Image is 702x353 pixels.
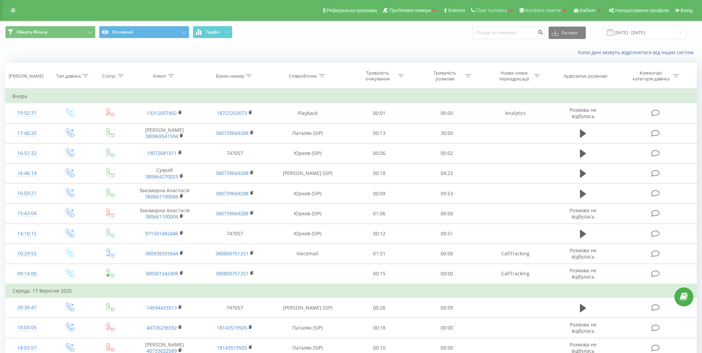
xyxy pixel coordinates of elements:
[570,207,596,220] span: Розмова не відбулась
[413,244,481,264] td: 00:00
[147,324,177,331] a: 40726236592
[615,8,669,13] span: Налаштування профілю
[147,110,177,116] a: 13312057492
[102,73,116,79] div: Статус
[413,163,481,183] td: 04:23
[206,30,220,35] span: Графік
[413,143,481,163] td: 00:02
[345,224,413,244] td: 00:12
[145,193,178,200] a: 380661100006
[345,184,413,204] td: 00:09
[217,110,247,116] a: 18722253073
[270,244,345,264] td: Voicemail
[413,298,481,318] td: 00:09
[570,107,596,119] span: Розмова не відбулась
[270,318,345,338] td: Паталяк (SIP)
[215,210,249,217] a: 380739669288
[12,267,42,281] div: 09:14:00
[631,70,671,82] div: Коментар/категорія дзвінка
[12,301,42,314] div: 20:30:47
[145,250,178,257] a: 380938355944
[270,103,345,123] td: Playback
[130,184,200,204] td: Закоморна Анастасія
[345,244,413,264] td: 01:51
[200,143,270,163] td: 747057
[130,123,200,143] td: [PERSON_NAME]
[495,70,532,82] div: Назва схеми переадресації
[12,321,42,334] div: 18:03:05
[345,123,413,143] td: 00:13
[270,224,345,244] td: Юркив (SIP)
[413,184,481,204] td: 09:53
[413,103,481,123] td: 00:00
[130,204,200,224] td: Закоморна Анастасія
[327,8,377,13] span: Реферальна програма
[580,8,596,13] span: Кабінет
[448,8,465,13] span: Клієнти
[270,163,345,183] td: [PERSON_NAME] (SIP)
[481,264,551,284] td: CallTracking
[289,73,317,79] div: Співробітник
[270,204,345,224] td: Юркив (SIP)
[217,344,247,351] a: 18143519505
[145,133,178,139] a: 380969541594
[12,247,42,261] div: 10:29:55
[200,224,270,244] td: 747057
[56,73,81,79] div: Тип дзвінка
[345,103,413,123] td: 00:01
[476,8,507,13] span: Clear numbers
[681,8,693,13] span: Вихід
[427,70,463,82] div: Тривалість розмови
[389,8,431,13] span: Проблемні номери
[578,49,697,56] a: Коли дані можуть відрізнятися вiд інших систем
[12,127,42,140] div: 17:40:20
[525,8,561,13] span: Numbers reserve
[345,143,413,163] td: 00:06
[17,29,47,35] span: Оберіть Фільтр
[215,170,249,176] a: 380739669288
[345,163,413,183] td: 00:18
[413,224,481,244] td: 00:51
[12,227,42,241] div: 14:10:15
[345,264,413,284] td: 00:15
[270,143,345,163] td: Юркив (SIP)
[345,298,413,318] td: 00:26
[413,318,481,338] td: 00:00
[147,150,177,156] a: 19072681011
[153,73,166,79] div: Клієнт
[215,270,249,277] a: 380800751251
[5,26,96,38] button: Оберіть Фільтр
[413,264,481,284] td: 00:00
[345,318,413,338] td: 00:18
[570,321,596,334] span: Розмова не відбулась
[147,304,177,311] a: 14694433513
[270,298,345,318] td: [PERSON_NAME] (SIP)
[130,163,200,183] td: Сухраб
[193,26,232,38] button: Графік
[570,267,596,280] span: Розмова не відбулась
[145,230,178,237] a: 971501482446
[413,204,481,224] td: 00:00
[413,123,481,143] td: 30:00
[6,284,697,298] td: Середа, 17 Вересня 2025
[12,147,42,160] div: 16:51:32
[145,213,178,220] a: 380661100006
[215,190,249,197] a: 380739669288
[481,103,551,123] td: Analytics
[6,89,697,103] td: Вчора
[200,298,270,318] td: 747057
[9,73,43,79] div: [PERSON_NAME]
[472,27,545,39] input: Пошук за номером
[216,73,244,79] div: Бізнес номер
[217,324,247,331] a: 18143519505
[145,173,178,180] a: 380664270023
[359,70,396,82] div: Тривалість очікування
[564,73,607,79] div: Аудіозапис розмови
[549,27,586,39] button: Експорт
[270,184,345,204] td: Юркив (SIP)
[12,187,42,200] div: 16:03:21
[215,130,249,136] a: 380739669288
[215,250,249,257] a: 380800751251
[345,204,413,224] td: 01:06
[99,26,189,38] button: Основний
